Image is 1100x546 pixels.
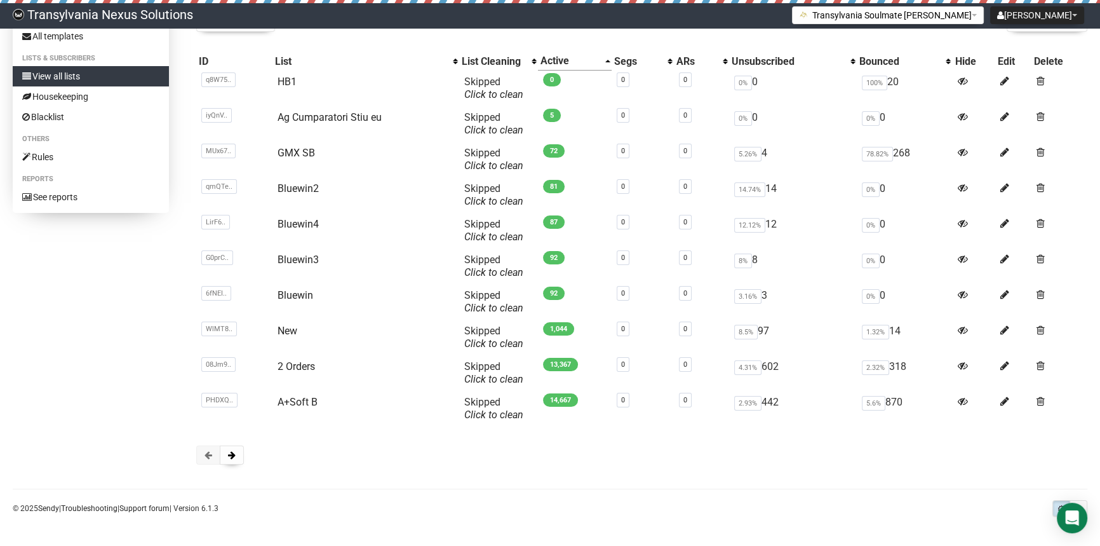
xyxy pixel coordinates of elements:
[734,147,761,161] span: 5.26%
[13,86,169,107] a: Housekeeping
[13,172,169,187] li: Reports
[792,6,984,24] button: Transylvania Soulmate [PERSON_NAME]
[278,325,297,337] a: New
[540,55,599,67] div: Active
[621,396,625,404] a: 0
[464,409,523,421] a: Click to clean
[990,6,1084,24] button: [PERSON_NAME]
[275,55,446,68] div: List
[464,147,523,172] span: Skipped
[857,106,952,142] td: 0
[729,106,857,142] td: 0
[538,52,612,71] th: Active: Ascending sort applied, activate to apply a descending sort
[38,504,59,513] a: Sendy
[199,55,269,68] div: ID
[13,66,169,86] a: View all lists
[464,160,523,172] a: Click to clean
[13,26,169,46] a: All templates
[612,52,674,71] th: Segs: No sort applied, activate to apply an ascending sort
[857,177,952,213] td: 0
[621,218,625,226] a: 0
[464,218,523,243] span: Skipped
[674,52,729,71] th: ARs: No sort applied, activate to apply an ascending sort
[734,360,761,375] span: 4.31%
[543,251,565,264] span: 92
[464,124,523,136] a: Click to clean
[683,289,687,297] a: 0
[1031,52,1087,71] th: Delete: No sort applied, sorting is disabled
[729,391,857,427] td: 442
[543,322,574,336] span: 1,044
[459,52,538,71] th: List Cleaning: No sort applied, activate to apply an ascending sort
[1034,55,1085,68] div: Delete
[119,504,170,513] a: Support forum
[278,360,315,372] a: 2 Orders
[621,182,625,191] a: 0
[729,320,857,355] td: 97
[683,111,687,119] a: 0
[464,231,523,243] a: Click to clean
[13,107,169,127] a: Blacklist
[201,250,233,265] span: G0prC..
[857,355,952,391] td: 318
[201,144,236,158] span: MUx67..
[683,325,687,333] a: 0
[13,147,169,167] a: Rules
[621,360,625,369] a: 0
[621,289,625,297] a: 0
[464,76,523,100] span: Skipped
[862,289,880,304] span: 0%
[13,9,24,20] img: 586cc6b7d8bc403f0c61b981d947c989
[734,182,765,197] span: 14.74%
[729,284,857,320] td: 3
[862,182,880,197] span: 0%
[683,396,687,404] a: 0
[732,55,844,68] div: Unsubscribed
[464,325,523,350] span: Skipped
[734,76,752,90] span: 0%
[734,111,752,126] span: 0%
[462,55,525,68] div: List Cleaning
[729,355,857,391] td: 602
[278,254,319,266] a: Bluewin3
[683,147,687,155] a: 0
[997,55,1028,68] div: Edit
[734,289,761,304] span: 3.16%
[614,55,661,68] div: Segs
[201,179,237,194] span: qmQTe..
[464,338,523,350] a: Click to clean
[862,254,880,268] span: 0%
[543,215,565,229] span: 87
[859,55,939,68] div: Bounced
[729,142,857,177] td: 4
[862,325,889,339] span: 1.32%
[464,111,523,136] span: Skipped
[857,320,952,355] td: 14
[543,144,565,158] span: 72
[734,396,761,411] span: 2.93%
[734,218,765,233] span: 12.12%
[278,76,297,88] a: HB1
[862,396,885,411] span: 5.6%
[464,302,523,314] a: Click to clean
[464,289,523,314] span: Skipped
[729,213,857,249] td: 12
[464,254,523,278] span: Skipped
[272,52,459,71] th: List: No sort applied, activate to apply an ascending sort
[862,147,893,161] span: 78.82%
[464,373,523,385] a: Click to clean
[196,52,272,71] th: ID: No sort applied, sorting is disabled
[464,396,523,421] span: Skipped
[952,52,995,71] th: Hide: No sort applied, sorting is disabled
[683,218,687,226] a: 0
[676,55,716,68] div: ARs
[201,108,232,123] span: iyQnV..
[278,147,315,159] a: GMX SB
[278,396,318,408] a: A+Soft B
[621,111,625,119] a: 0
[201,286,231,301] span: 6fNEI..
[862,111,880,126] span: 0%
[683,76,687,84] a: 0
[857,249,952,284] td: 0
[464,88,523,100] a: Click to clean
